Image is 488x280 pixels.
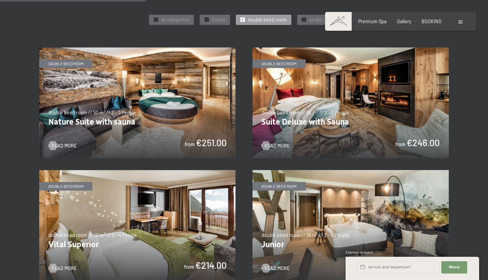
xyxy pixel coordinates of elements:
[441,261,467,274] button: More
[253,47,449,51] a: Suite Deluxe with Sauna
[309,16,334,23] span: single room
[48,265,77,272] a: Read more
[39,47,235,158] img: Nature Suite with sauna
[358,18,386,24] a: Premium Spa
[261,142,290,149] a: Read more
[248,16,287,23] span: double beed room
[205,18,208,22] span: ✓
[422,18,442,24] a: BOOKING
[51,265,77,272] span: Read more
[449,265,460,270] span: More
[39,47,235,51] a: Nature Suite with sauna
[397,18,411,24] a: Gallery
[154,18,157,22] span: ✓
[253,47,449,158] img: Suite Deluxe with Sauna
[346,250,373,254] span: Express request
[212,16,226,23] span: Suites
[253,170,449,174] a: Junior
[303,18,305,22] span: ✓
[261,265,290,272] a: Read more
[48,142,77,149] a: Read more
[264,265,290,272] span: Read more
[264,142,290,149] span: Read more
[161,16,189,23] span: all categories
[241,18,244,22] span: ✓
[51,142,77,149] span: Read more
[39,170,235,174] a: Vital Superior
